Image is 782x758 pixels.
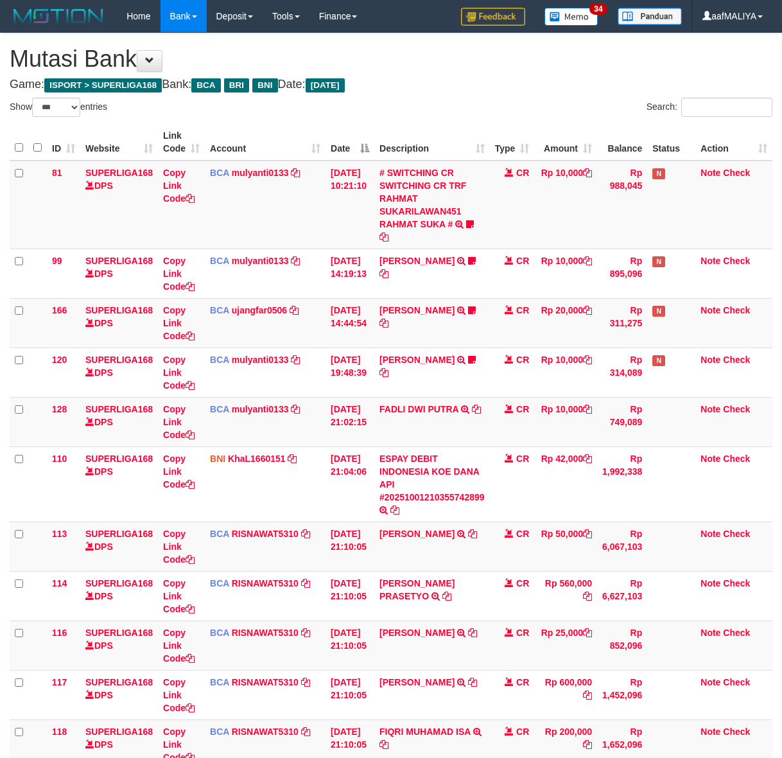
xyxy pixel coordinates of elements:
span: Has Note [652,168,665,179]
a: Check [723,168,750,178]
a: SUPERLIGA168 [85,578,153,588]
td: Rp 25,000 [534,621,597,670]
span: 81 [52,168,62,178]
a: Copy ujangfar0506 to clipboard [290,305,299,315]
td: Rp 42,000 [534,446,597,522]
span: 120 [52,355,67,365]
a: Copy Rp 200,000 to clipboard [583,739,592,750]
select: Showentries [32,98,80,117]
span: BCA [210,404,229,414]
span: 114 [52,578,67,588]
a: SUPERLIGA168 [85,628,153,638]
td: Rp 852,096 [597,621,647,670]
td: Rp 6,067,103 [597,522,647,571]
a: Copy Rp 25,000 to clipboard [583,628,592,638]
a: Note [700,404,720,414]
span: CR [516,404,529,414]
span: BCA [210,355,229,365]
a: Note [700,256,720,266]
a: # SWITCHING CR SWITCHING CR TRF RAHMAT SUKARILAWAN451 RAHMAT SUKA # [379,168,466,229]
span: 113 [52,529,67,539]
td: DPS [80,249,158,298]
td: DPS [80,522,158,571]
img: panduan.png [618,8,682,25]
th: Description: activate to sort column ascending [374,124,490,161]
a: mulyanti0133 [232,168,289,178]
a: Copy RINTO SANDRO MANUL to clipboard [468,677,477,687]
a: SUPERLIGA168 [85,454,153,464]
a: Note [700,355,720,365]
a: Copy Rp 20,000 to clipboard [583,305,592,315]
span: 34 [589,3,607,15]
h1: Mutasi Bank [10,46,772,72]
a: Copy ESPAY DEBIT INDONESIA KOE DANA API #20251001210355742899 to clipboard [390,505,399,515]
a: RISNAWAT5310 [232,628,299,638]
a: Check [723,677,750,687]
td: Rp 10,000 [534,348,597,397]
a: Note [700,628,720,638]
a: Note [700,578,720,588]
span: BCA [210,578,229,588]
td: [DATE] 10:21:10 [326,161,374,249]
a: Copy Rp 560,000 to clipboard [583,591,592,601]
td: [DATE] 21:10:05 [326,670,374,719]
td: Rp 314,089 [597,348,647,397]
a: Copy KhaL1660151 to clipboard [288,454,297,464]
span: CR [516,305,529,315]
a: Check [723,628,750,638]
a: Copy mulyanti0133 to clipboard [291,404,300,414]
a: Copy INDRA GIONTE to clipboard [468,628,477,638]
td: Rp 6,627,103 [597,571,647,621]
span: CR [516,529,529,539]
td: Rp 1,452,096 [597,670,647,719]
span: [DATE] [306,78,345,93]
a: Note [700,529,720,539]
a: Copy NOVEN ELING PRAYOG to clipboard [379,318,388,328]
span: CR [516,454,529,464]
a: Copy FADLI DWI PUTRA to clipboard [472,404,481,414]
th: Website: activate to sort column ascending [80,124,158,161]
a: mulyanti0133 [232,404,289,414]
a: Copy Link Code [163,454,195,489]
span: CR [516,256,529,266]
td: Rp 10,000 [534,397,597,446]
a: Copy RISNAWAT5310 to clipboard [301,578,310,588]
a: Copy RISNAWAT5310 to clipboard [301,529,310,539]
a: ESPAY DEBIT INDONESIA KOE DANA API #20251001210355742899 [379,454,485,502]
span: BCA [210,256,229,266]
span: BCA [210,305,229,315]
a: Copy RISNAWAT5310 to clipboard [301,677,310,687]
th: Action: activate to sort column ascending [695,124,772,161]
td: Rp 311,275 [597,298,647,348]
span: BNI [210,454,225,464]
a: FIQRI MUHAMAD ISA [379,727,471,737]
td: Rp 20,000 [534,298,597,348]
th: Balance [597,124,647,161]
a: SUPERLIGA168 [85,529,153,539]
td: [DATE] 21:04:06 [326,446,374,522]
span: Has Note [652,306,665,317]
a: Copy mulyanti0133 to clipboard [291,168,300,178]
td: Rp 10,000 [534,161,597,249]
td: [DATE] 14:44:54 [326,298,374,348]
a: RISNAWAT5310 [232,529,299,539]
a: SUPERLIGA168 [85,168,153,178]
span: 110 [52,454,67,464]
span: BCA [210,168,229,178]
span: CR [516,355,529,365]
h4: Game: Bank: Date: [10,78,772,91]
span: Has Note [652,355,665,366]
a: [PERSON_NAME] [379,677,455,687]
a: Copy FIQRI MUHAMAD ISA to clipboard [379,739,388,750]
a: Copy Link Code [163,529,195,565]
a: Note [700,677,720,687]
td: DPS [80,446,158,522]
span: 116 [52,628,67,638]
a: [PERSON_NAME] [379,628,455,638]
a: Check [723,355,750,365]
a: Copy Link Code [163,578,195,614]
a: Copy Rp 42,000 to clipboard [583,454,592,464]
a: Copy Link Code [163,256,195,292]
a: Note [700,168,720,178]
a: SUPERLIGA168 [85,727,153,737]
